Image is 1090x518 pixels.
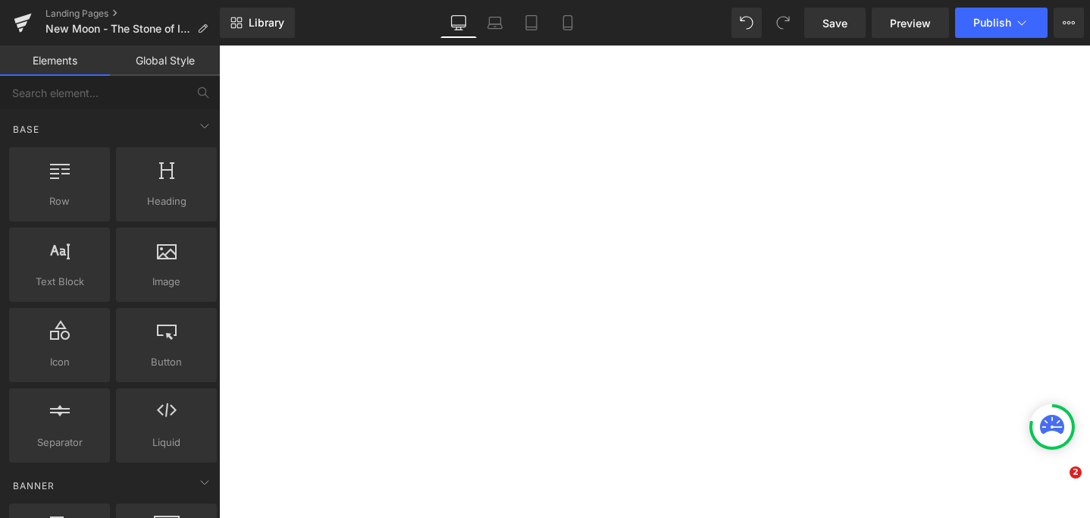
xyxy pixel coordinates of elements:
[45,23,191,35] span: New Moon - The Stone of Intuition
[121,193,212,209] span: Heading
[11,479,56,493] span: Banner
[14,354,105,370] span: Icon
[121,435,212,451] span: Liquid
[121,354,212,370] span: Button
[1038,466,1075,503] iframe: Intercom live chat
[973,17,1011,29] span: Publish
[513,8,550,38] a: Tablet
[477,8,513,38] a: Laptop
[955,8,1048,38] button: Publish
[11,122,41,137] span: Base
[14,435,105,451] span: Separator
[822,15,847,31] span: Save
[121,274,212,290] span: Image
[220,8,295,38] a: New Library
[14,274,105,290] span: Text Block
[110,46,220,76] a: Global Style
[1054,8,1084,38] button: More
[872,8,949,38] a: Preview
[1070,466,1082,479] span: 2
[731,8,762,38] button: Undo
[768,8,798,38] button: Redo
[14,193,105,209] span: Row
[550,8,586,38] a: Mobile
[440,8,477,38] a: Desktop
[890,15,931,31] span: Preview
[249,16,284,30] span: Library
[45,8,220,20] a: Landing Pages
